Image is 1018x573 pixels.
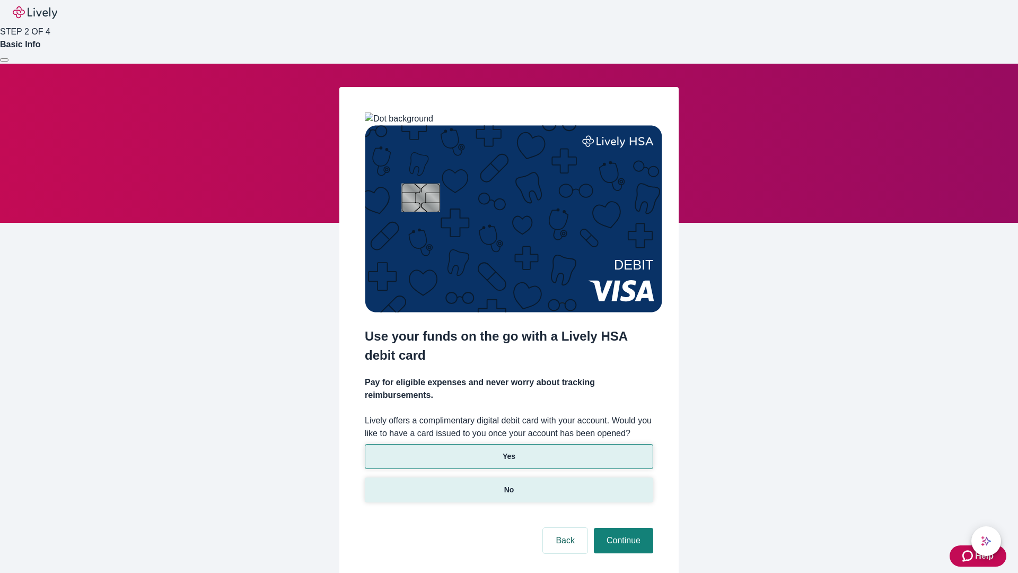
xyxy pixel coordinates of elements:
[543,528,587,553] button: Back
[975,550,994,562] span: Help
[971,526,1001,556] button: chat
[365,414,653,440] label: Lively offers a complimentary digital debit card with your account. Would you like to have a card...
[365,125,662,312] img: Debit card
[594,528,653,553] button: Continue
[503,451,515,462] p: Yes
[504,484,514,496] p: No
[365,327,653,365] h2: Use your funds on the go with a Lively HSA debit card
[365,444,653,469] button: Yes
[950,545,1006,567] button: Zendesk support iconHelp
[365,112,433,125] img: Dot background
[13,6,57,19] img: Lively
[365,376,653,402] h4: Pay for eligible expenses and never worry about tracking reimbursements.
[981,536,991,546] svg: Lively AI Assistant
[962,550,975,562] svg: Zendesk support icon
[365,477,653,502] button: No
